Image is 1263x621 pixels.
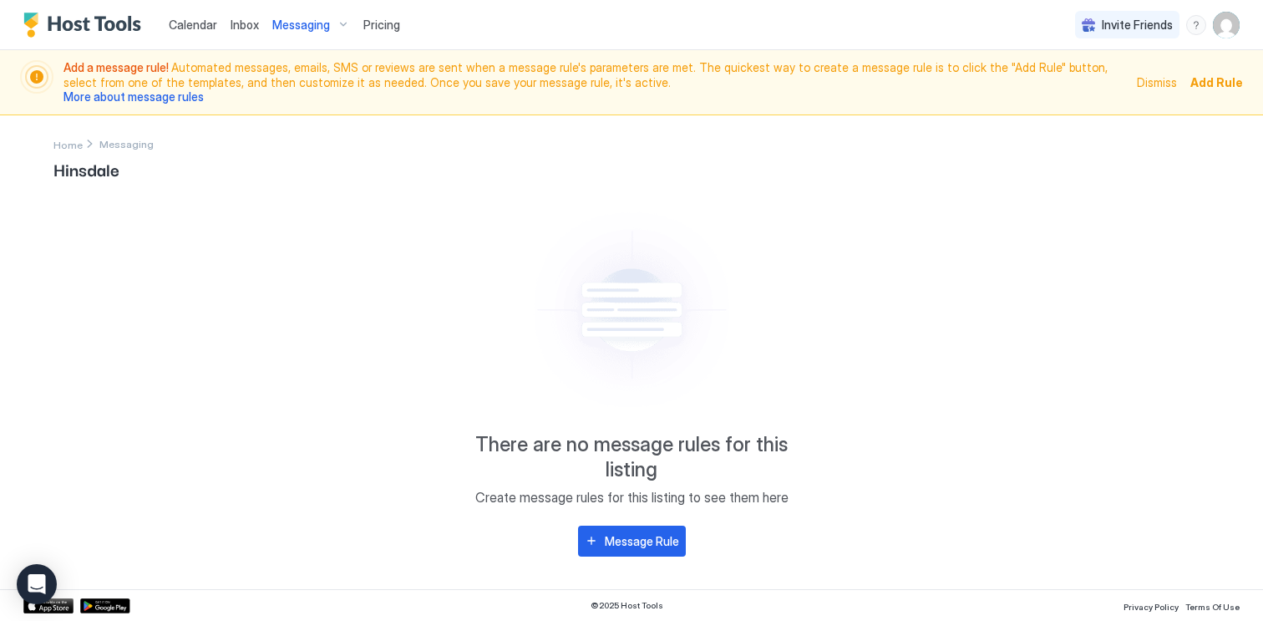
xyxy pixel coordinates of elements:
[63,60,171,74] span: Add a message rule!
[464,432,799,482] span: There are no message rules for this listing
[1213,12,1240,38] div: User profile
[1186,15,1206,35] div: menu
[231,18,259,32] span: Inbox
[605,532,679,550] div: Message Rule
[475,489,789,506] span: Create message rules for this listing to see them here
[591,600,663,611] span: © 2025 Host Tools
[23,598,74,613] a: App Store
[231,16,259,33] a: Inbox
[169,16,217,33] a: Calendar
[99,138,154,150] span: Breadcrumb
[1185,602,1240,612] span: Terms Of Use
[578,526,686,557] button: Message Rule
[53,156,1210,181] span: Hinsdale
[63,60,1127,104] span: Automated messages, emails, SMS or reviews are sent when a message rule's parameters are met. The...
[63,89,204,104] a: More about message rules
[1102,18,1173,33] span: Invite Friends
[1137,74,1177,91] div: Dismiss
[23,13,149,38] a: Host Tools Logo
[1124,602,1179,612] span: Privacy Policy
[169,18,217,32] span: Calendar
[53,139,83,151] span: Home
[1185,597,1240,614] a: Terms Of Use
[53,135,83,153] div: Breadcrumb
[1124,597,1179,614] a: Privacy Policy
[80,598,130,613] a: Google Play Store
[272,18,330,33] span: Messaging
[17,564,57,604] div: Open Intercom Messenger
[53,135,83,153] a: Home
[487,194,776,425] div: Empty image
[363,18,400,33] span: Pricing
[1190,74,1243,91] div: Add Rule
